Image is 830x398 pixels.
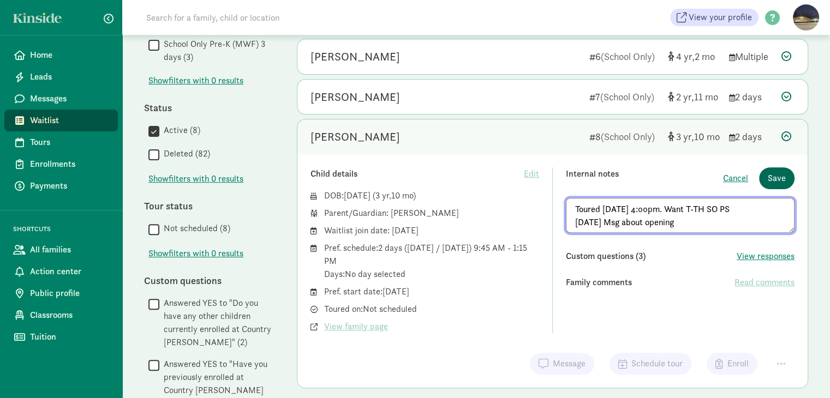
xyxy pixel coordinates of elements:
[4,261,118,282] a: Action center
[144,198,275,213] div: Tour status
[30,330,109,343] span: Tuition
[589,129,659,144] div: 8
[30,49,109,62] span: Home
[310,167,524,180] div: Child details
[324,224,539,237] div: Waitlist join date: [DATE]
[144,273,275,288] div: Custom questions
[729,49,773,64] div: Multiple
[4,239,118,261] a: All families
[4,175,118,197] a: Payments
[375,190,391,201] span: 3
[148,247,243,260] span: Show filters with 0 results
[589,49,659,64] div: 6
[148,172,243,185] button: Showfilters with 0 results
[144,100,275,115] div: Status
[324,189,539,202] div: DOB: ( )
[676,130,694,143] span: 3
[775,346,830,398] iframe: Chat Widget
[4,131,118,153] a: Tours
[30,265,109,278] span: Action center
[694,130,720,143] span: 10
[140,7,446,28] input: Search for a family, child or location
[676,91,694,103] span: 2
[631,357,683,370] span: Schedule tour
[727,357,749,370] span: Enroll
[344,190,371,201] span: [DATE]
[148,74,243,87] button: Showfilters with 0 results
[610,353,691,375] button: Schedule tour
[324,285,539,298] div: Pref. start date: [DATE]
[735,276,795,289] span: Read comments
[759,167,795,189] button: Save
[729,89,773,104] div: 2 days
[668,89,720,104] div: [object Object]
[676,50,695,63] span: 4
[324,303,539,316] div: Toured on: Not scheduled
[4,304,118,326] a: Classrooms
[4,66,118,88] a: Leads
[148,74,243,87] span: Show filters with 0 results
[707,353,757,375] button: Enroll
[4,44,118,66] a: Home
[310,48,400,65] div: Sterling Esquivel
[524,167,539,180] span: Edit
[668,49,720,64] div: [object Object]
[694,91,718,103] span: 11
[30,309,109,322] span: Classrooms
[159,297,275,349] label: Answered YES to "Do you have any other children currently enrolled at Country [PERSON_NAME]" (2)
[566,276,735,289] div: Family comments
[553,357,586,370] span: Message
[148,247,243,260] button: Showfilters with 0 results
[589,89,659,104] div: 7
[30,287,109,300] span: Public profile
[737,250,795,263] button: View responses
[4,88,118,110] a: Messages
[159,124,200,137] label: Active (8)
[324,207,539,220] div: Parent/Guardian: [PERSON_NAME]
[695,50,715,63] span: 2
[4,326,118,348] a: Tuition
[30,136,109,149] span: Tours
[30,114,109,127] span: Waitlist
[159,222,230,235] label: Not scheduled (8)
[391,190,413,201] span: 10
[689,11,752,24] span: View your profile
[600,91,654,103] span: (School Only)
[310,88,400,106] div: Aaliyah Ermels
[566,250,737,263] div: Custom questions (3)
[324,320,388,333] span: View family page
[670,9,759,26] a: View your profile
[566,167,723,189] div: Internal notes
[30,158,109,171] span: Enrollments
[148,172,243,185] span: Show filters with 0 results
[723,172,748,185] button: Cancel
[4,110,118,131] a: Waitlist
[30,92,109,105] span: Messages
[729,129,773,144] div: 2 days
[30,70,109,83] span: Leads
[310,128,400,146] div: River Harris
[324,242,539,281] div: Pref. schedule: 2 days ([DATE] / [DATE]) 9:45 AM - 1:15 PM Days: No day selected
[530,353,594,375] button: Message
[4,153,118,175] a: Enrollments
[30,243,109,256] span: All families
[159,38,275,64] label: School Only Pre-K (MWF) 3 days (3)
[768,172,786,185] span: Save
[601,130,655,143] span: (School Only)
[601,50,655,63] span: (School Only)
[4,282,118,304] a: Public profile
[159,147,210,160] label: Deleted (82)
[668,129,720,144] div: [object Object]
[30,179,109,192] span: Payments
